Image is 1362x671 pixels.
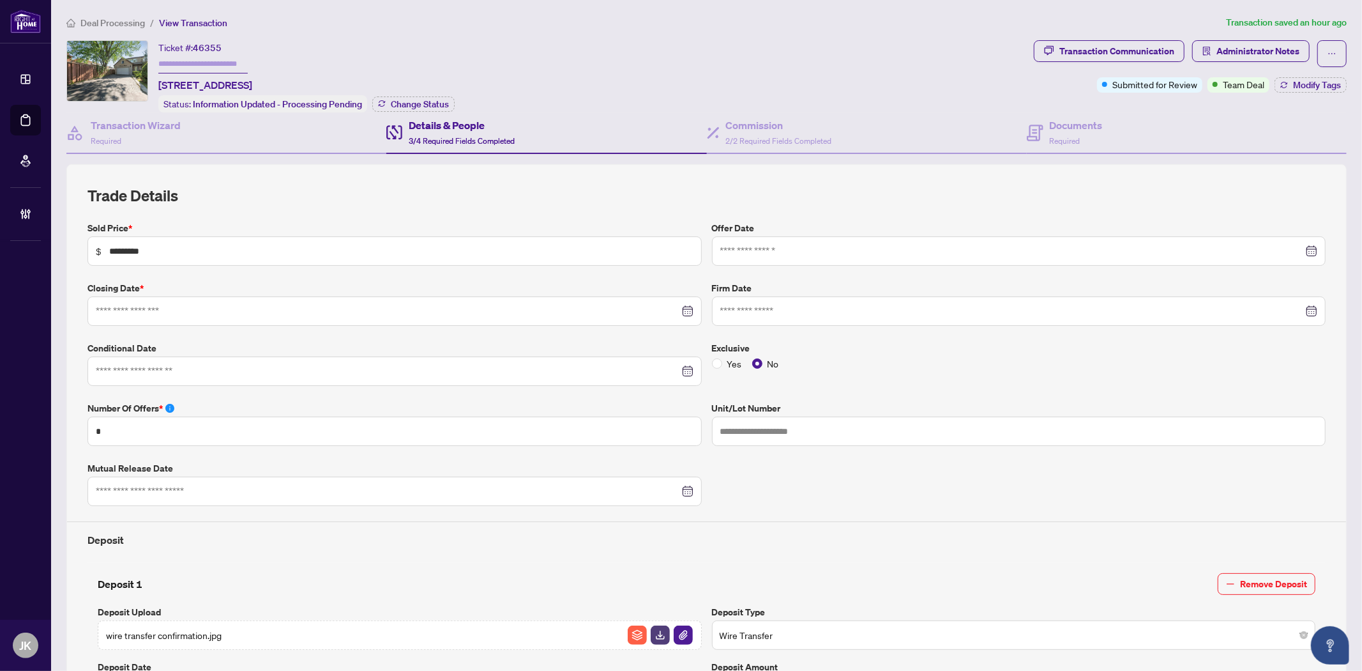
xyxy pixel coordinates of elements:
[80,17,145,29] span: Deal Processing
[673,625,693,645] button: File Attachement
[726,136,832,146] span: 2/2 Required Fields Completed
[98,605,702,619] label: Deposit Upload
[1050,136,1080,146] span: Required
[87,185,1326,206] h2: Trade Details
[67,41,148,101] img: IMG-E12278081_1.jpg
[712,281,1326,295] label: Firm Date
[193,42,222,54] span: 46355
[91,118,181,133] h4: Transaction Wizard
[98,576,142,592] h4: Deposit 1
[674,626,693,645] img: File Attachement
[391,100,449,109] span: Change Status
[372,96,455,112] button: Change Status
[10,10,41,33] img: logo
[87,461,702,475] label: Mutual Release Date
[627,625,647,645] button: File Archive
[96,244,102,258] span: $
[712,605,1316,619] label: Deposit Type
[628,626,647,645] img: File Archive
[1223,77,1264,91] span: Team Deal
[651,626,670,645] img: File Download
[1300,631,1308,639] span: close-circle
[1202,47,1211,56] span: solution
[20,636,32,654] span: JK
[712,221,1326,235] label: Offer Date
[712,401,1326,415] label: Unit/Lot Number
[1034,40,1184,62] button: Transaction Communication
[1240,574,1307,594] span: Remove Deposit
[87,532,1326,548] h4: Deposit
[1328,49,1336,58] span: ellipsis
[165,404,174,413] span: info-circle
[193,98,362,110] span: Information Updated - Processing Pending
[409,118,515,133] h4: Details & People
[650,625,670,645] button: File Download
[98,621,702,650] span: wire transfer confirmation.jpgFile ArchiveFile DownloadFile Attachement
[409,136,515,146] span: 3/4 Required Fields Completed
[1216,41,1299,61] span: Administrator Notes
[1311,626,1349,665] button: Open asap
[1275,77,1347,93] button: Modify Tags
[66,19,75,27] span: home
[1218,573,1315,595] button: Remove Deposit
[720,623,1308,647] span: Wire Transfer
[1050,118,1103,133] h4: Documents
[150,15,154,30] li: /
[159,17,227,29] span: View Transaction
[762,357,784,371] span: No
[1059,41,1174,61] div: Transaction Communication
[722,357,747,371] span: Yes
[158,95,367,112] div: Status:
[1226,580,1235,589] span: minus
[87,221,702,235] label: Sold Price
[726,118,832,133] h4: Commission
[106,628,222,642] span: wire transfer confirmation.jpg
[1226,15,1347,30] article: Transaction saved an hour ago
[87,341,702,355] label: Conditional Date
[1112,77,1197,91] span: Submitted for Review
[712,341,1326,355] label: Exclusive
[1192,40,1310,62] button: Administrator Notes
[158,40,222,55] div: Ticket #:
[158,77,252,93] span: [STREET_ADDRESS]
[87,401,702,415] label: Number of offers
[87,281,702,295] label: Closing Date
[1293,81,1341,89] span: Modify Tags
[91,136,121,146] span: Required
